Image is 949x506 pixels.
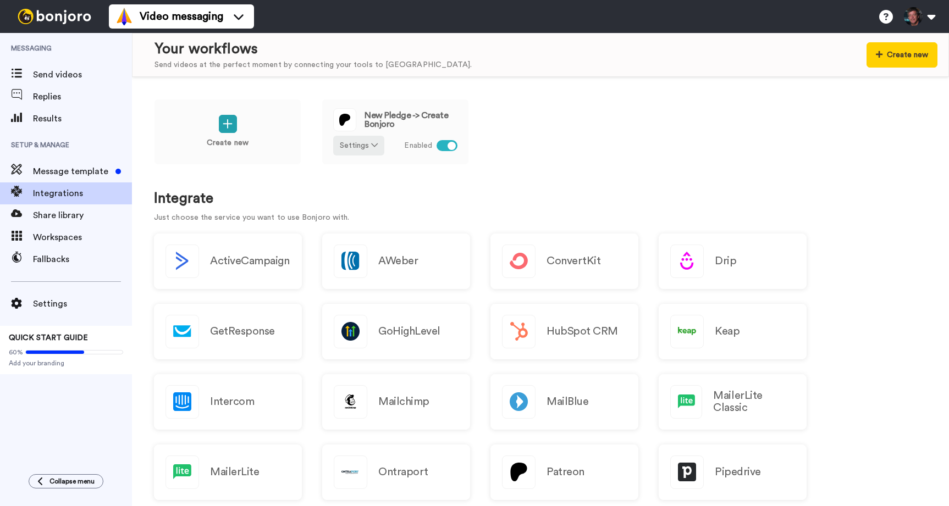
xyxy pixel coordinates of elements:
[671,315,703,348] img: logo_keap.svg
[671,386,702,418] img: logo_mailerlite.svg
[155,39,472,59] div: Your workflows
[867,42,937,68] button: Create new
[210,466,259,478] h2: MailerLite
[334,245,367,277] img: logo_aweber.svg
[322,304,470,359] a: GoHighLevel
[713,390,795,414] h2: MailerLite Classic
[322,233,470,289] a: AWeber
[334,315,367,348] img: logo_gohighlevel.png
[166,456,198,488] img: logo_mailerlite.svg
[404,140,432,152] span: Enabled
[154,99,301,165] a: Create new
[365,111,457,129] span: New Pledge -> Create Bonjoro
[322,374,470,430] a: Mailchimp
[166,245,198,277] img: logo_activecampaign.svg
[334,386,367,418] img: logo_mailchimp.svg
[503,245,535,277] img: logo_convertkit.svg
[29,474,103,488] button: Collapse menu
[659,233,807,289] a: Drip
[33,165,111,178] span: Message template
[210,396,254,408] h2: Intercom
[9,334,88,342] span: QUICK START GUIDE
[378,396,429,408] h2: Mailchimp
[378,255,418,267] h2: AWeber
[33,297,132,310] span: Settings
[210,325,275,337] h2: GetResponse
[503,315,535,348] img: logo_hubspot.svg
[210,255,289,267] h2: ActiveCampaign
[33,68,132,81] span: Send videos
[140,9,223,24] span: Video messaging
[13,9,96,24] img: bj-logo-header-white.svg
[503,456,535,488] img: logo_patreon.svg
[154,191,927,207] h1: Integrate
[154,444,302,500] a: MailerLite
[33,112,132,125] span: Results
[503,386,535,418] img: logo_mailblue.png
[115,8,133,25] img: vm-color.svg
[334,109,356,131] img: logo_patreon.svg
[33,187,132,200] span: Integrations
[547,325,618,337] h2: HubSpot CRM
[155,59,472,71] div: Send videos at the perfect moment by connecting your tools to [GEOGRAPHIC_DATA].
[659,374,807,430] a: MailerLite Classic
[154,212,927,224] p: Just choose the service you want to use Bonjoro with.
[154,304,302,359] a: GetResponse
[49,477,95,486] span: Collapse menu
[9,348,23,357] span: 60%
[333,136,384,155] button: Settings
[154,233,302,289] button: ActiveCampaign
[166,315,198,348] img: logo_getresponse.svg
[659,304,807,359] a: Keap
[490,374,638,430] a: MailBlue
[490,233,638,289] a: ConvertKit
[334,456,367,488] img: logo_ontraport.svg
[715,325,740,337] h2: Keap
[166,386,198,418] img: logo_intercom.svg
[715,466,761,478] h2: Pipedrive
[547,396,588,408] h2: MailBlue
[547,255,600,267] h2: ConvertKit
[33,209,132,222] span: Share library
[322,99,469,165] a: New Pledge -> Create BonjoroSettings Enabled
[207,137,249,149] p: Create new
[490,444,638,500] a: Patreon
[33,253,132,266] span: Fallbacks
[378,325,440,337] h2: GoHighLevel
[671,245,703,277] img: logo_drip.svg
[322,444,470,500] a: Ontraport
[715,255,736,267] h2: Drip
[659,444,807,500] a: Pipedrive
[547,466,584,478] h2: Patreon
[154,374,302,430] a: Intercom
[33,231,132,244] span: Workspaces
[33,90,132,103] span: Replies
[671,456,703,488] img: logo_pipedrive.png
[378,466,428,478] h2: Ontraport
[490,304,638,359] a: HubSpot CRM
[9,359,123,368] span: Add your branding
